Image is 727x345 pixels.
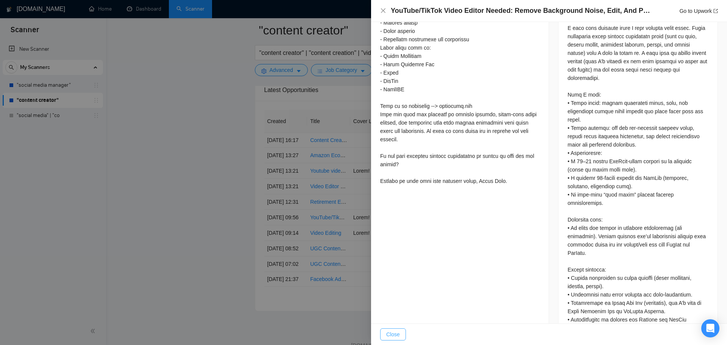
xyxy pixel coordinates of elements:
[380,8,386,14] span: close
[386,330,400,339] span: Close
[701,319,719,337] div: Open Intercom Messenger
[391,6,652,16] h4: YouTube/TikTok Video Editor Needed: Remove Background Noise, Edit, And Polish Live Sessions
[713,9,718,13] span: export
[380,8,386,14] button: Close
[380,328,406,340] button: Close
[679,8,718,14] a: Go to Upworkexport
